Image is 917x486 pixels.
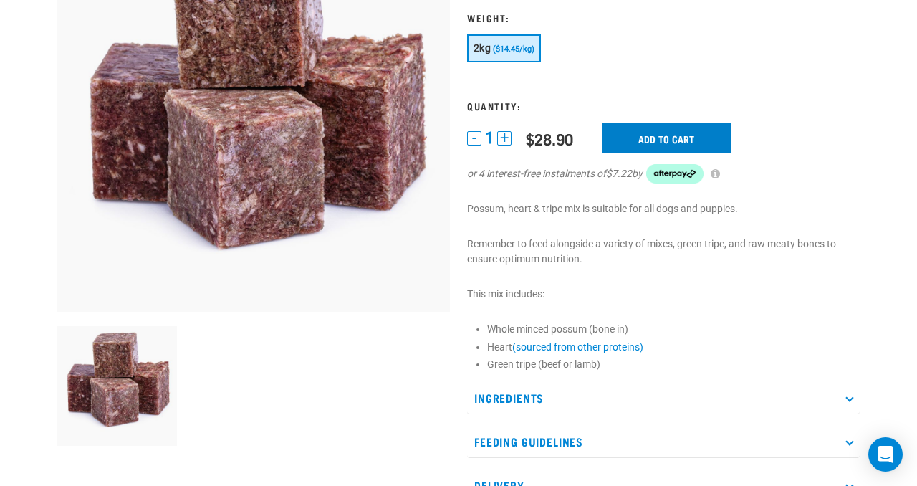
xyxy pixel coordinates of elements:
a: (sourced from other proteins) [512,341,643,353]
p: Remember to feed alongside a variety of mixes, green tripe, and raw meaty bones to ensure optimum... [467,237,860,267]
button: + [497,131,512,146]
h3: Weight: [467,12,860,23]
h3: Quantity: [467,100,860,111]
span: $7.22 [606,166,632,181]
li: Whole minced possum (bone in) [487,322,860,337]
img: Afterpay [646,164,704,184]
span: 1 [485,130,494,146]
li: Green tripe (beef or lamb) [487,357,860,372]
span: ($14.45/kg) [493,44,534,54]
span: 2kg [474,42,491,54]
p: Ingredients [467,382,860,414]
p: This mix includes: [467,287,860,302]
input: Add to cart [602,123,731,153]
div: or 4 interest-free instalments of by [467,164,860,184]
div: $28.90 [526,130,573,148]
div: Open Intercom Messenger [868,437,903,472]
p: Possum, heart & tripe mix is suitable for all dogs and puppies. [467,201,860,216]
img: 1067 Possum Heart Tripe Mix 01 [57,326,177,446]
button: - [467,131,481,146]
button: 2kg ($14.45/kg) [467,34,541,62]
li: Heart [487,340,860,355]
p: Feeding Guidelines [467,426,860,458]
